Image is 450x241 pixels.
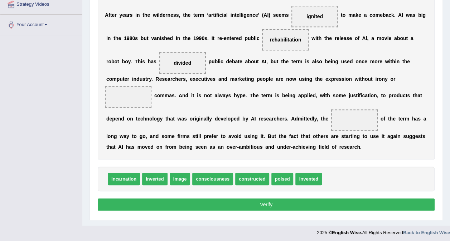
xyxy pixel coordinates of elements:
b: w [385,59,389,64]
b: r [127,76,129,82]
b: e [329,35,332,41]
b: t [390,59,392,64]
b: r [377,59,379,64]
b: R [155,76,159,82]
b: t [317,35,319,41]
b: b [248,59,251,64]
b: f [358,35,359,41]
b: i [219,59,221,64]
b: l [254,35,255,41]
b: c [106,76,109,82]
b: v [207,76,210,82]
b: I [265,59,266,64]
b: h [164,35,167,41]
b: , [367,35,368,41]
b: n [137,12,140,18]
b: h [175,76,178,82]
b: i [315,35,317,41]
b: i [215,12,216,18]
b: A [263,12,267,18]
b: e [219,35,222,41]
b: a [245,59,248,64]
b: e [236,35,239,41]
b: I [402,12,403,18]
b: a [154,35,157,41]
b: T [135,59,138,64]
span: rehabilitation [270,37,301,43]
b: e [328,59,331,64]
b: h [138,59,141,64]
b: y [149,76,151,82]
b: m [298,59,302,64]
b: t [142,12,144,18]
b: c [388,12,391,18]
b: r [128,12,130,18]
b: a [353,12,355,18]
b: h [404,59,407,64]
b: t [113,35,115,41]
b: d [136,76,140,82]
b: h [326,35,329,41]
b: v [384,35,387,41]
b: o [109,76,112,82]
b: e [349,35,352,41]
b: i [141,59,142,64]
b: 0 [202,35,204,41]
b: m [112,76,116,82]
b: h [392,59,395,64]
b: a [312,59,315,64]
b: r [170,76,172,82]
b: ’ [258,12,259,18]
b: 9 [199,35,202,41]
b: . [151,76,153,82]
b: a [386,12,388,18]
b: t [204,76,206,82]
b: 9 [196,35,199,41]
b: e [279,12,281,18]
b: r [181,76,183,82]
b: w [406,12,410,18]
b: s [161,35,164,41]
b: t [183,12,185,18]
b: r [147,76,149,82]
b: u [120,76,123,82]
b: l [158,12,160,18]
b: r [217,35,219,41]
b: u [274,59,277,64]
b: i [255,35,257,41]
b: c [219,12,222,18]
b: s [173,12,176,18]
b: t [123,76,125,82]
strong: Back to English Wise [403,230,450,235]
b: o [372,12,376,18]
b: r [296,59,297,64]
b: x [193,76,195,82]
b: s [154,59,156,64]
b: e [237,12,239,18]
b: e [407,59,410,64]
b: e [247,12,250,18]
b: e [188,35,190,41]
b: i [331,59,332,64]
b: a [168,76,170,82]
b: u [140,76,143,82]
b: i [176,35,177,41]
b: d [239,35,242,41]
b: e [388,35,391,41]
b: i [206,76,207,82]
b: u [254,59,257,64]
b: , [266,59,268,64]
b: a [218,76,221,82]
b: n [232,12,235,18]
b: A [105,12,108,18]
b: 8 [130,35,132,41]
b: ) [268,12,270,18]
b: w [311,35,315,41]
b: o [355,59,359,64]
b: l [366,35,367,41]
b: t [402,59,404,64]
b: e [122,12,125,18]
b: f [216,12,218,18]
b: d [226,59,229,64]
b: i [305,59,306,64]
